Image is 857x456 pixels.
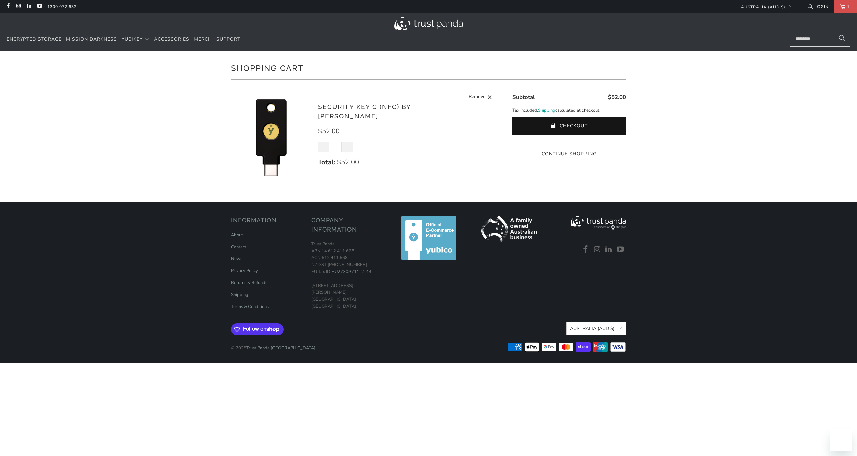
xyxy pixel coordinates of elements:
a: Remove [469,93,492,101]
summary: YubiKey [122,32,150,48]
img: Trust Panda Australia [394,17,463,30]
a: Trust Panda Australia on LinkedIn [604,245,614,254]
strong: Total: [318,158,335,167]
a: Merch [194,32,212,48]
a: Shipping [538,107,555,114]
a: Returns & Refunds [231,280,267,286]
span: Subtotal [512,93,535,101]
a: 1300 072 632 [47,3,77,10]
span: Support [216,36,240,42]
a: Continue Shopping [512,150,626,158]
a: Trust Panda Australia on Facebook [580,245,591,254]
p: Trust Panda ABN 14 612 411 668 ACN 612 411 668 NZ GST [PHONE_NUMBER] EU Tax ID: [STREET_ADDRESS][... [311,241,385,310]
a: HU27309711-2-43 [331,269,371,275]
span: Mission Darkness [66,36,117,42]
a: Security Key C (NFC) by [PERSON_NAME] [318,103,411,120]
a: Trust Panda Australia on Instagram [15,4,21,9]
span: Encrypted Storage [7,36,62,42]
a: News [231,256,242,262]
a: Privacy Policy [231,268,258,274]
span: YubiKey [122,36,143,42]
a: Trust Panda Australia on LinkedIn [26,4,32,9]
nav: Translation missing: en.navigation.header.main_nav [7,32,240,48]
img: Security Key C (NFC) by Yubico [231,96,311,177]
a: Trust Panda Australia on Instagram [592,245,602,254]
a: Encrypted Storage [7,32,62,48]
a: Login [807,3,829,10]
span: $52.00 [318,127,340,136]
button: Checkout [512,117,626,135]
span: Accessories [154,36,189,42]
a: Contact [231,244,246,250]
a: Trust Panda Australia on YouTube [615,245,625,254]
p: Tax included. calculated at checkout. [512,107,626,114]
span: $52.00 [337,158,359,167]
iframe: Button to launch messaging window [830,429,852,451]
h1: Shopping Cart [231,61,626,74]
input: Search... [790,32,850,47]
span: $52.00 [608,93,626,101]
a: Accessories [154,32,189,48]
p: © 2025 . [231,338,316,352]
a: Trust Panda Australia on Facebook [5,4,11,9]
span: Merch [194,36,212,42]
a: Shipping [231,292,248,298]
a: Support [216,32,240,48]
button: Australia (AUD $) [566,322,626,335]
a: Mission Darkness [66,32,117,48]
span: Remove [469,93,485,101]
a: Trust Panda Australia on YouTube [36,4,42,9]
a: Trust Panda [GEOGRAPHIC_DATA] [246,345,315,351]
a: About [231,232,243,238]
a: Terms & Conditions [231,304,269,310]
button: Search [834,32,850,47]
